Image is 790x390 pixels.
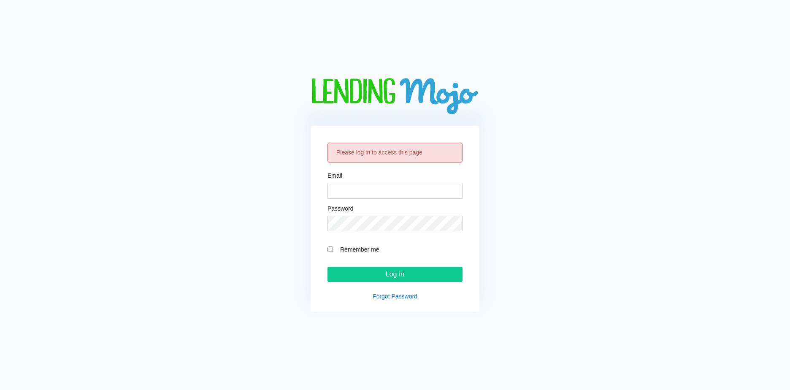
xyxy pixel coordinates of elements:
[373,293,417,300] a: Forgot Password
[327,206,353,211] label: Password
[327,143,463,162] div: Please log in to access this page
[327,267,463,282] input: Log In
[336,244,463,254] label: Remember me
[327,173,342,179] label: Email
[311,78,479,116] img: logo-big.png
